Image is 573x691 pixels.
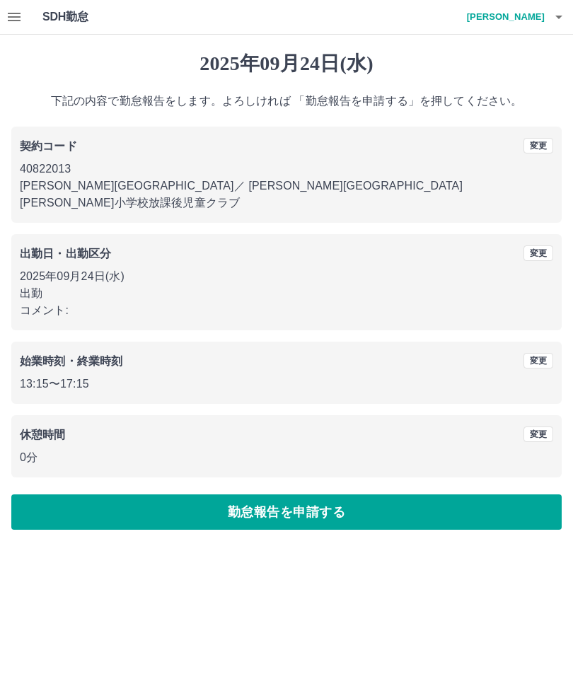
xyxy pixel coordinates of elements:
b: 出勤日・出勤区分 [20,248,111,260]
h1: 2025年09月24日(水) [11,52,562,76]
p: 2025年09月24日(水) [20,268,553,285]
p: 下記の内容で勤怠報告をします。よろしければ 「勤怠報告を申請する」を押してください。 [11,93,562,110]
b: 休憩時間 [20,429,66,441]
b: 始業時刻・終業時刻 [20,355,122,367]
b: 契約コード [20,140,77,152]
p: 0分 [20,449,553,466]
p: 40822013 [20,161,553,178]
button: 変更 [523,426,553,442]
p: [PERSON_NAME][GEOGRAPHIC_DATA] ／ [PERSON_NAME][GEOGRAPHIC_DATA][PERSON_NAME]小学校放課後児童クラブ [20,178,553,211]
button: 変更 [523,138,553,153]
p: 13:15 〜 17:15 [20,376,553,393]
button: 変更 [523,245,553,261]
p: コメント: [20,302,553,319]
button: 変更 [523,353,553,368]
button: 勤怠報告を申請する [11,494,562,530]
p: 出勤 [20,285,553,302]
